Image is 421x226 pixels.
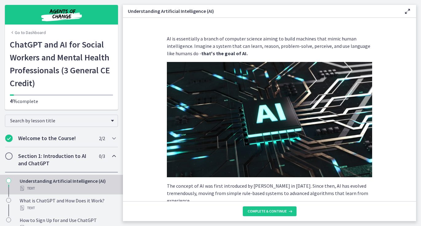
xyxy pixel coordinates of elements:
[5,135,13,142] i: Completed
[18,152,93,167] h2: Section 1: Introduction to AI and ChatGPT
[10,117,108,124] span: Search by lesson title
[167,182,372,204] p: The concept of AI was first introduced by [PERSON_NAME] in [DATE]. Since then, AI has evolved tre...
[10,29,46,36] a: Go to Dashboard
[10,98,113,105] p: complete
[201,50,248,56] strong: that's the goal of AI.
[128,7,394,15] h3: Understanding Artificial Intelligence (AI)
[248,209,287,214] span: Complete & continue
[10,38,113,90] h1: ChatGPT and AI for Social Workers and Mental Health Professionals (3 General CE Credit)
[99,152,105,160] span: 0 / 3
[20,177,116,192] div: Understanding Artificial Intelligence (AI)
[18,135,93,142] h2: Welcome to the Course!
[5,115,118,127] div: Search by lesson title
[167,35,372,57] p: AI is essentially a branch of computer science aiming to build machines that mimic human intellig...
[25,7,98,22] img: Agents of Change
[20,204,116,212] div: Text
[20,185,116,192] div: Text
[20,197,116,212] div: What is ChatGPT and How Does it Work?
[99,135,105,142] span: 2 / 2
[167,62,372,177] img: Black_Minimalist_Modern_AI_Robot_Presentation_%281%29.png
[10,98,18,105] span: 4%
[243,206,297,216] button: Complete & continue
